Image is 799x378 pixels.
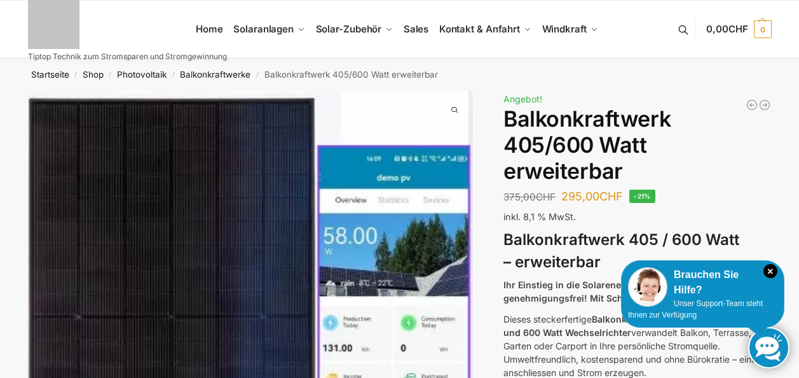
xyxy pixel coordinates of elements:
span: Solar-Zubehör [316,23,382,35]
span: Unser Support-Team steht Ihnen zur Verfügung [628,299,763,319]
span: Solaranlagen [233,23,294,35]
span: / [69,70,83,80]
span: -21% [629,190,655,203]
strong: Ihr Einstieg in die Solarenergie – einfach, effizient und genehmigungsfrei! Mit Schweizer Konform... [503,279,755,304]
a: Balkonkraftwerke [180,69,250,80]
a: Solaranlagen [228,1,310,58]
a: Solar-Zubehör [310,1,398,58]
bdi: 295,00 [561,190,623,203]
span: / [167,70,180,80]
a: Startseite [31,69,69,80]
img: Customer service [628,267,667,307]
span: 0,00 [706,23,748,35]
span: inkl. 8,1 % MwSt. [503,211,576,222]
strong: Balkonkraftwerk 405 / 600 Watt – erweiterbar [503,230,739,271]
nav: Breadcrumb [5,58,794,91]
a: Windkraft [536,1,603,58]
i: Schließen [763,264,777,278]
span: CHF [599,190,623,203]
bdi: 375,00 [503,191,556,203]
span: 0 [754,20,772,38]
span: Sales [404,23,429,35]
h1: Balkonkraftwerk 405/600 Watt erweiterbar [503,106,771,184]
span: / [104,70,117,80]
span: CHF [536,191,556,203]
a: Sales [398,1,434,58]
a: 0,00CHF 0 [706,10,771,48]
span: / [250,70,264,80]
span: Angebot! [503,94,542,104]
span: CHF [728,23,748,35]
a: 890/600 Watt Solarkraftwerk + 2,7 KW Batteriespeicher Genehmigungsfrei [758,99,771,111]
p: Tiptop Technik zum Stromsparen und Stromgewinnung [28,53,227,60]
a: Kontakt & Anfahrt [434,1,536,58]
div: Brauchen Sie Hilfe? [628,267,777,298]
a: Balkonkraftwerk 600/810 Watt Fullblack [746,99,758,111]
span: Windkraft [542,23,587,35]
a: Shop [83,69,104,80]
span: Kontakt & Anfahrt [439,23,520,35]
a: Photovoltaik [117,69,167,80]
